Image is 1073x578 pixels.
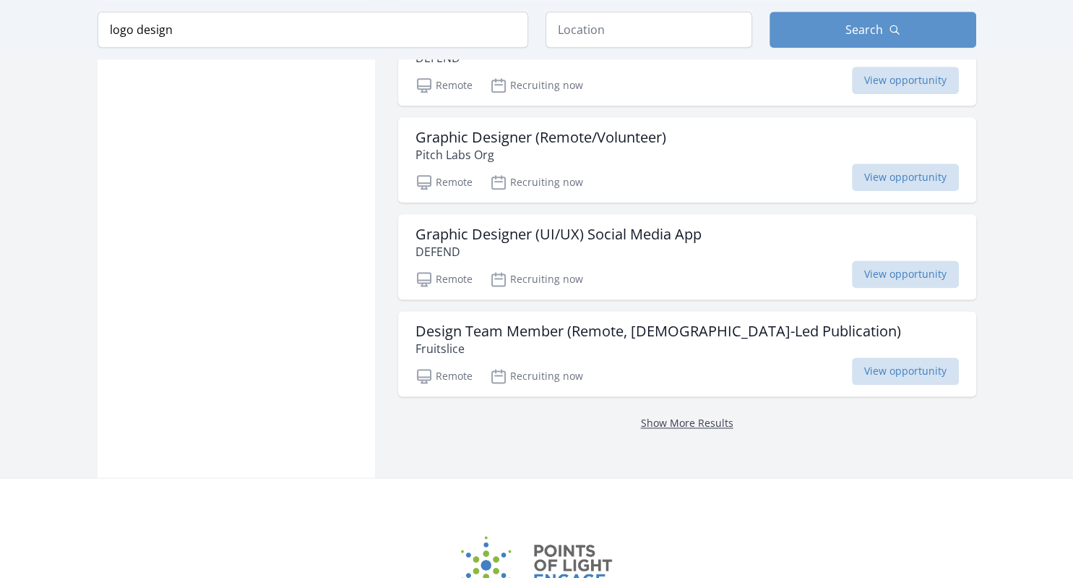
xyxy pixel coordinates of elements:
a: Show More Results [641,416,733,430]
h3: Graphic Designer (UI/UX) Social Media App [415,226,702,243]
a: Graphic Designer (UI/UX) Social Media App DEFEND Remote Recruiting now View opportunity [398,214,976,299]
p: Remote [415,271,473,288]
button: Search [770,12,976,48]
a: Creative Director/Design Team Lead DEFEND Remote Recruiting now View opportunity [398,20,976,106]
span: View opportunity [852,67,959,94]
span: View opportunity [852,260,959,288]
a: Design Team Member (Remote, [DEMOGRAPHIC_DATA]-Led Publication) Fruitslice Remote Recruiting now ... [398,311,976,396]
p: DEFEND [415,243,702,260]
input: Keyword [98,12,528,48]
p: Remote [415,367,473,385]
p: Remote [415,174,473,191]
h3: Graphic Designer (Remote/Volunteer) [415,129,666,146]
p: Recruiting now [490,174,583,191]
a: Graphic Designer (Remote/Volunteer) Pitch Labs Org Remote Recruiting now View opportunity [398,117,976,203]
span: View opportunity [852,357,959,385]
input: Location [546,12,752,48]
p: Remote [415,77,473,94]
span: View opportunity [852,163,959,191]
p: Pitch Labs Org [415,146,666,163]
p: Recruiting now [490,367,583,385]
p: Recruiting now [490,271,583,288]
span: Search [845,21,883,38]
p: Recruiting now [490,77,583,94]
p: Fruitslice [415,340,901,357]
h3: Design Team Member (Remote, [DEMOGRAPHIC_DATA]-Led Publication) [415,323,901,340]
